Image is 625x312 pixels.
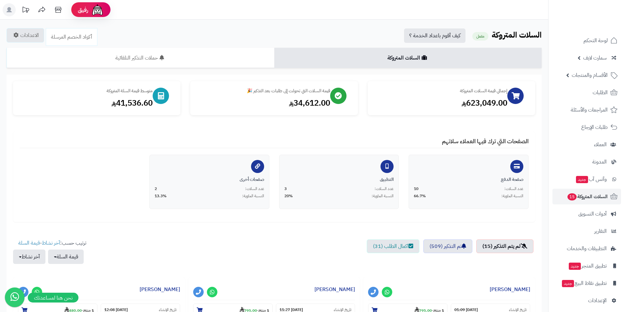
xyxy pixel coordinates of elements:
span: الطلبات [593,88,608,97]
small: مفعل [472,32,488,41]
span: لوحة التحكم [583,36,608,45]
span: 3 [284,186,287,192]
span: المدونة [592,157,607,166]
span: جديد [562,280,574,287]
span: تطبيق المتجر [568,261,607,270]
span: 66.7% [414,193,426,199]
div: 623,049.00 [374,97,507,109]
span: عدد السلات: [245,186,264,192]
div: متوسط قيمة السلة المتروكة [20,88,153,94]
span: الأقسام والمنتجات [572,71,608,80]
span: عدد السلات: [375,186,394,192]
a: التقارير [552,223,621,239]
span: النسبة المئوية: [242,193,264,199]
div: 41,536.60 [20,97,153,109]
span: جديد [576,176,588,183]
span: السلات المتروكة [567,192,608,201]
a: [PERSON_NAME] [314,286,355,293]
a: [PERSON_NAME] [490,286,530,293]
a: التطبيقات والخدمات [552,241,621,256]
span: عدد السلات: [504,186,523,192]
div: قيمة السلات التي تحولت إلى طلبات بعد التذكير 🎉 [197,88,330,94]
span: المراجعات والأسئلة [571,105,608,114]
a: اكمال الطلب (31) [367,239,419,253]
span: وآتس آب [575,175,607,184]
div: صفحة الدفع [414,176,523,183]
span: سمارت لايف [583,53,607,62]
div: صفحات أخرى [155,176,264,183]
h4: الصفحات التي ترك فيها العملاء سلاتهم [20,138,529,148]
ul: ترتيب حسب: - [13,239,86,264]
a: تطبيق نقاط البيعجديد [552,275,621,291]
div: التطبيق [284,176,394,183]
a: السلات المتروكة15 [552,189,621,204]
span: جديد [569,263,581,270]
span: التطبيقات والخدمات [567,244,607,253]
a: حملات التذكير التلقائية [7,48,274,68]
span: 13.3% [155,193,167,199]
span: النسبة المئوية: [372,193,394,199]
a: لوحة التحكم [552,33,621,48]
a: أدوات التسويق [552,206,621,222]
a: كيف أقوم باعداد الخدمة ؟ [404,28,465,43]
span: رفيق [78,6,88,14]
b: السلات المتروكة [492,29,542,41]
span: 2 [155,186,157,192]
a: المدونة [552,154,621,170]
span: التقارير [594,227,607,236]
img: ai-face.png [91,3,104,16]
a: أكواد الخصم المرسلة [46,28,97,46]
a: طلبات الإرجاع [552,119,621,135]
a: الطلبات [552,85,621,100]
span: 20% [284,193,293,199]
img: logo-2.png [581,5,619,19]
a: [PERSON_NAME] [140,286,180,293]
span: طلبات الإرجاع [581,123,608,132]
a: الإعدادات [552,293,621,308]
div: 34,612.00 [197,97,330,109]
span: العملاء [594,140,607,149]
a: قيمة السلة [18,239,40,247]
a: تحديثات المنصة [17,3,34,18]
div: إجمالي قيمة السلات المتروكة [374,88,507,94]
a: آخر نشاط [42,239,60,247]
a: السلات المتروكة [274,48,542,68]
a: تطبيق المتجرجديد [552,258,621,274]
a: العملاء [552,137,621,152]
span: 10 [414,186,418,192]
a: وآتس آبجديد [552,171,621,187]
span: أدوات التسويق [578,209,607,218]
span: النسبة المئوية: [501,193,523,199]
span: تطبيق نقاط البيع [561,279,607,288]
button: قيمة السلة [48,250,84,264]
a: الاعدادات [7,28,44,43]
button: آخر نشاط [13,250,45,264]
span: الإعدادات [588,296,607,305]
a: لم يتم التذكير (15) [476,239,533,253]
a: المراجعات والأسئلة [552,102,621,118]
span: 15 [567,193,577,200]
a: تم التذكير (509) [423,239,472,253]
